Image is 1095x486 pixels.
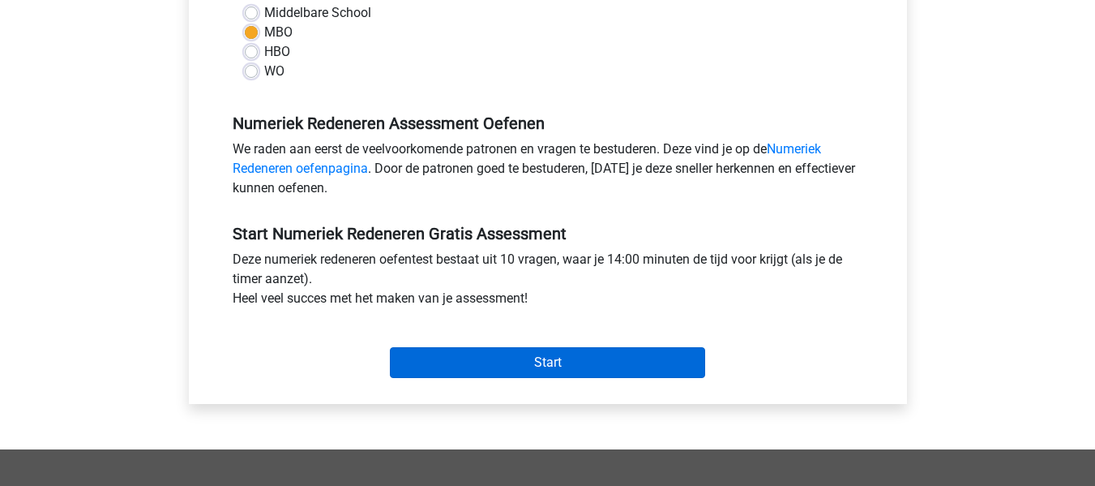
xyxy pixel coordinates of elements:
[390,347,705,378] input: Start
[233,224,863,243] h5: Start Numeriek Redeneren Gratis Assessment
[233,141,821,176] a: Numeriek Redeneren oefenpagina
[233,114,863,133] h5: Numeriek Redeneren Assessment Oefenen
[220,140,875,204] div: We raden aan eerst de veelvoorkomende patronen en vragen te bestuderen. Deze vind je op de . Door...
[264,62,284,81] label: WO
[264,23,293,42] label: MBO
[220,250,875,315] div: Deze numeriek redeneren oefentest bestaat uit 10 vragen, waar je 14:00 minuten de tijd voor krijg...
[264,42,290,62] label: HBO
[264,3,371,23] label: Middelbare School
